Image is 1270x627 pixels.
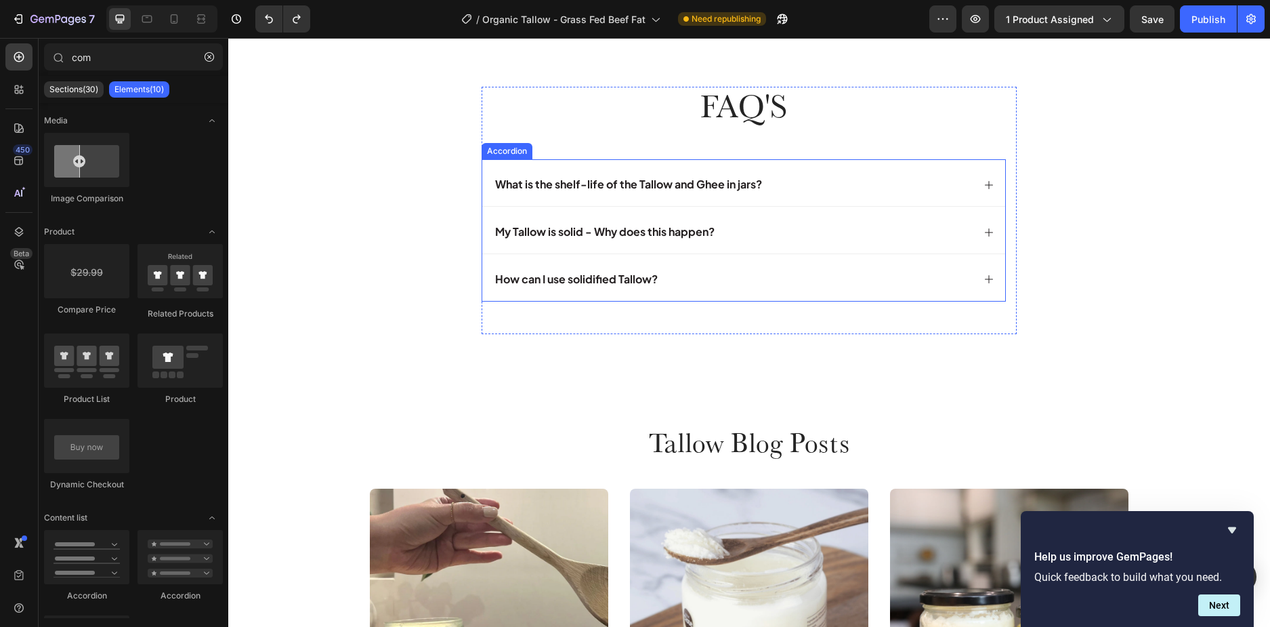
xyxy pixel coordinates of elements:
div: Product List [44,393,129,405]
div: Product [137,393,223,405]
div: Undo/Redo [255,5,310,33]
p: Quick feedback to build what you need. [1034,571,1240,584]
div: Publish [1191,12,1225,26]
button: Next question [1198,594,1240,616]
button: 1 product assigned [994,5,1124,33]
div: Accordion [137,590,223,602]
span: Media [44,115,68,127]
span: Toggle open [201,221,223,243]
span: Organic Tallow - Grass Fed Beef Fat [482,12,645,26]
span: 1 product assigned [1006,12,1094,26]
span: Content list [44,512,87,524]
div: Accordion [44,590,129,602]
h2: Help us improve GemPages! [1034,549,1240,565]
div: Image Comparison [44,193,129,205]
div: Dynamic Checkout [44,479,129,491]
span: Save [1141,14,1164,25]
p: Elements(10) [114,84,164,95]
iframe: Design area [228,38,1270,627]
button: Hide survey [1224,522,1240,538]
button: Save [1130,5,1174,33]
p: Sections(30) [49,84,98,95]
div: Related Products [137,308,223,320]
span: Product [44,226,75,238]
div: Compare Price [44,304,129,316]
span: Need republishing [692,13,761,25]
h2: Tallow Blog Posts [114,386,927,424]
span: fAQ's [472,48,559,87]
div: Help us improve GemPages! [1034,522,1240,616]
div: Beta [10,248,33,259]
p: 7 [89,11,95,27]
span: Toggle open [201,110,223,132]
span: / [476,12,480,26]
input: Search Sections & Elements [44,43,223,70]
div: Accordion [256,107,301,119]
button: 7 [5,5,101,33]
strong: What is the shelf-life of the Tallow and Ghee in jars? [267,139,534,153]
strong: How can I use solidified Tallow? [267,234,429,248]
button: Publish [1180,5,1237,33]
strong: My Tallow is solid - Why does this happen? [267,186,486,201]
span: Toggle open [201,507,223,529]
div: 450 [13,144,33,155]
